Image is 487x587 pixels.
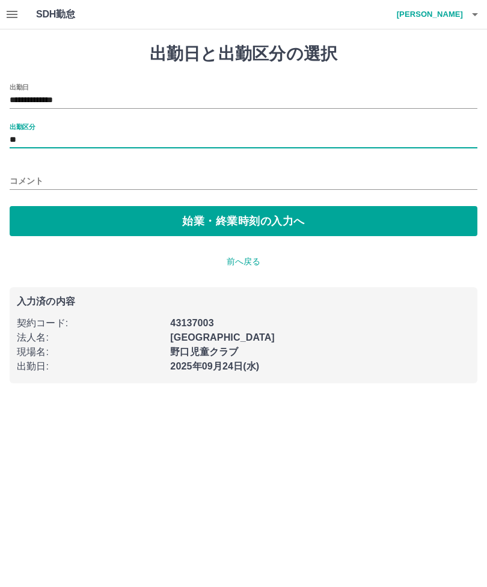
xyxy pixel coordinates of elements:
[10,255,477,268] p: 前へ戻る
[17,345,163,359] p: 現場名 :
[10,44,477,64] h1: 出勤日と出勤区分の選択
[10,122,35,131] label: 出勤区分
[17,330,163,345] p: 法人名 :
[170,318,213,328] b: 43137003
[170,361,259,371] b: 2025年09月24日(水)
[170,347,238,357] b: 野口児童クラブ
[170,332,275,342] b: [GEOGRAPHIC_DATA]
[10,206,477,236] button: 始業・終業時刻の入力へ
[17,316,163,330] p: 契約コード :
[17,297,470,306] p: 入力済の内容
[10,82,29,91] label: 出勤日
[17,359,163,374] p: 出勤日 :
